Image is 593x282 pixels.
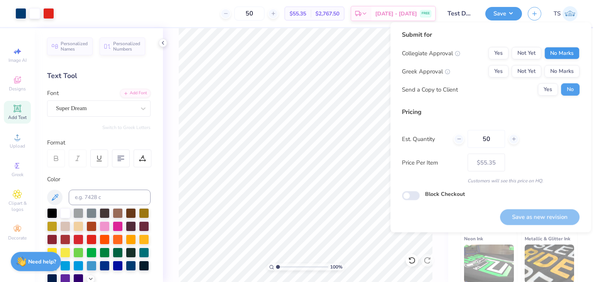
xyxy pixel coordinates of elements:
div: Customers will see this price on HQ. [402,177,579,184]
span: Image AI [8,57,27,63]
span: FREE [422,11,430,16]
input: – – [468,130,505,148]
button: No Marks [544,65,579,78]
label: Price Per Item [402,158,462,167]
div: Color [47,175,151,184]
button: Not Yet [512,65,541,78]
div: Greek Approval [402,67,450,76]
div: Send a Copy to Client [402,85,458,94]
input: e.g. 7428 c [69,190,151,205]
div: Add Font [120,89,151,98]
strong: Need help? [28,258,56,265]
span: Clipart & logos [4,200,31,212]
span: TS [554,9,561,18]
a: TS [554,6,578,21]
button: No Marks [544,47,579,59]
button: No [561,83,579,96]
span: Metallic & Glitter Ink [525,234,570,243]
label: Est. Quantity [402,134,448,143]
span: Greek [12,172,24,178]
div: Format [47,138,151,147]
button: Yes [488,47,508,59]
span: Personalized Numbers [113,41,141,52]
button: Switch to Greek Letters [102,124,151,131]
img: Test Stage Admin Two [563,6,578,21]
label: Font [47,89,59,98]
button: Yes [538,83,558,96]
button: Not Yet [512,47,541,59]
input: Untitled Design [442,6,479,21]
span: Personalized Names [61,41,88,52]
input: – – [234,7,264,20]
div: Text Tool [47,71,151,81]
span: Neon Ink [464,234,483,243]
span: 100 % [330,263,342,270]
div: Submit for [402,30,579,39]
div: Collegiate Approval [402,49,460,58]
label: Block Checkout [425,190,465,198]
button: Yes [488,65,508,78]
span: Upload [10,143,25,149]
span: Designs [9,86,26,92]
button: Save [485,7,522,20]
span: $55.35 [290,10,306,18]
span: Decorate [8,235,27,241]
span: Add Text [8,114,27,121]
span: $2,767.50 [315,10,339,18]
div: Pricing [402,107,579,117]
span: [DATE] - [DATE] [375,10,417,18]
